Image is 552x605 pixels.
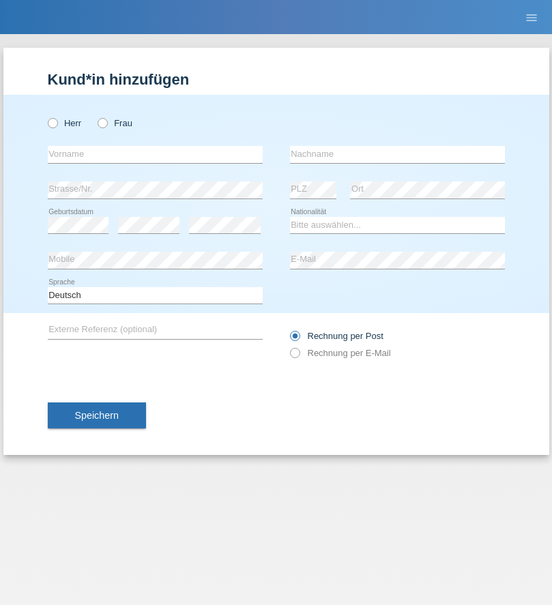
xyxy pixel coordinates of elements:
[525,11,538,25] i: menu
[48,118,82,128] label: Herr
[290,348,299,365] input: Rechnung per E-Mail
[75,410,119,421] span: Speichern
[290,331,299,348] input: Rechnung per Post
[48,71,505,88] h1: Kund*in hinzufügen
[48,118,57,127] input: Herr
[290,348,391,358] label: Rechnung per E-Mail
[98,118,106,127] input: Frau
[48,402,146,428] button: Speichern
[518,13,545,21] a: menu
[98,118,132,128] label: Frau
[290,331,383,341] label: Rechnung per Post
